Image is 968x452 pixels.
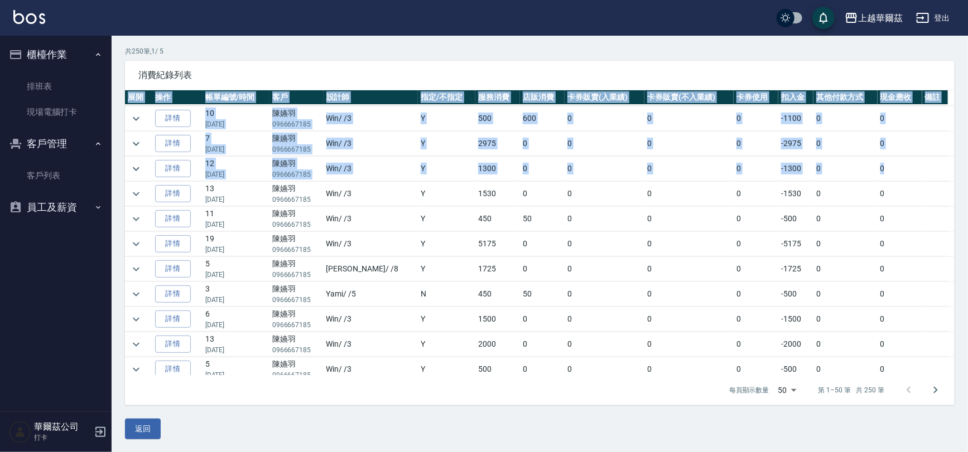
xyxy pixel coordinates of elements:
[203,207,269,231] td: 11
[203,132,269,156] td: 7
[520,106,565,131] td: 600
[269,357,324,382] td: 陳嬿羽
[813,232,877,256] td: 0
[203,182,269,206] td: 13
[4,129,107,158] button: 客戶管理
[4,193,107,222] button: 員工及薪資
[778,357,813,382] td: -500
[128,161,145,177] button: expand row
[155,285,191,303] a: 詳情
[922,90,948,105] th: 備註
[878,307,922,332] td: 0
[324,207,418,231] td: Win / /3
[272,370,321,380] p: 0966667185
[269,106,324,131] td: 陳嬿羽
[324,282,418,307] td: Yami / /5
[813,332,877,357] td: 0
[520,182,565,206] td: 0
[734,307,778,332] td: 0
[418,282,475,307] td: N
[774,375,801,405] div: 50
[778,106,813,131] td: -1100
[778,307,813,332] td: -1500
[155,361,191,378] a: 詳情
[269,307,324,332] td: 陳嬿羽
[812,7,835,29] button: save
[155,135,191,152] a: 詳情
[520,232,565,256] td: 0
[125,419,161,439] button: 返回
[565,157,644,181] td: 0
[734,106,778,131] td: 0
[644,332,734,357] td: 0
[644,90,734,105] th: 卡券販賣(不入業績)
[565,232,644,256] td: 0
[418,357,475,382] td: Y
[272,320,321,330] p: 0966667185
[138,70,941,81] span: 消費紀錄列表
[878,282,922,307] td: 0
[125,90,152,105] th: 展開
[205,119,267,129] p: [DATE]
[878,232,922,256] td: 0
[734,282,778,307] td: 0
[128,286,145,303] button: expand row
[475,207,520,231] td: 450
[778,90,813,105] th: 扣入金
[818,385,884,395] p: 第 1–50 筆 共 250 筆
[203,307,269,332] td: 6
[418,307,475,332] td: Y
[813,157,877,181] td: 0
[813,307,877,332] td: 0
[269,257,324,281] td: 陳嬿羽
[922,377,949,404] button: Go to next page
[565,307,644,332] td: 0
[272,270,321,280] p: 0966667185
[128,135,145,152] button: expand row
[813,357,877,382] td: 0
[520,332,565,357] td: 0
[734,157,778,181] td: 0
[644,257,734,281] td: 0
[205,144,267,154] p: [DATE]
[813,282,877,307] td: 0
[565,357,644,382] td: 0
[155,235,191,252] a: 詳情
[520,307,565,332] td: 0
[878,207,922,231] td: 0
[155,110,191,127] a: 詳情
[729,385,769,395] p: 每頁顯示數量
[778,257,813,281] td: -1725
[272,144,321,154] p: 0966667185
[203,332,269,357] td: 13
[128,311,145,328] button: expand row
[9,421,31,443] img: Person
[520,207,565,231] td: 50
[778,182,813,206] td: -1530
[475,332,520,357] td: 2000
[475,282,520,307] td: 450
[324,232,418,256] td: Win / /3
[912,8,955,28] button: 登出
[565,282,644,307] td: 0
[203,90,269,105] th: 帳單編號/時間
[269,90,324,105] th: 客戶
[128,361,145,378] button: expand row
[203,257,269,281] td: 5
[644,157,734,181] td: 0
[475,257,520,281] td: 1725
[205,245,267,255] p: [DATE]
[418,207,475,231] td: Y
[520,132,565,156] td: 0
[418,332,475,357] td: Y
[418,106,475,131] td: Y
[272,195,321,205] p: 0966667185
[734,232,778,256] td: 0
[734,332,778,357] td: 0
[813,257,877,281] td: 0
[272,220,321,230] p: 0966667185
[475,232,520,256] td: 5175
[644,207,734,231] td: 0
[155,310,191,328] a: 詳情
[205,345,267,355] p: [DATE]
